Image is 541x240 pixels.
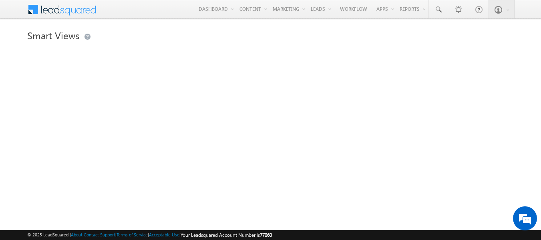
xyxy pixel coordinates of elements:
[260,232,272,238] span: 77060
[27,29,79,42] span: Smart Views
[117,232,148,237] a: Terms of Service
[181,232,272,238] span: Your Leadsquared Account Number is
[71,232,82,237] a: About
[149,232,179,237] a: Acceptable Use
[27,231,272,239] span: © 2025 LeadSquared | | | | |
[84,232,115,237] a: Contact Support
